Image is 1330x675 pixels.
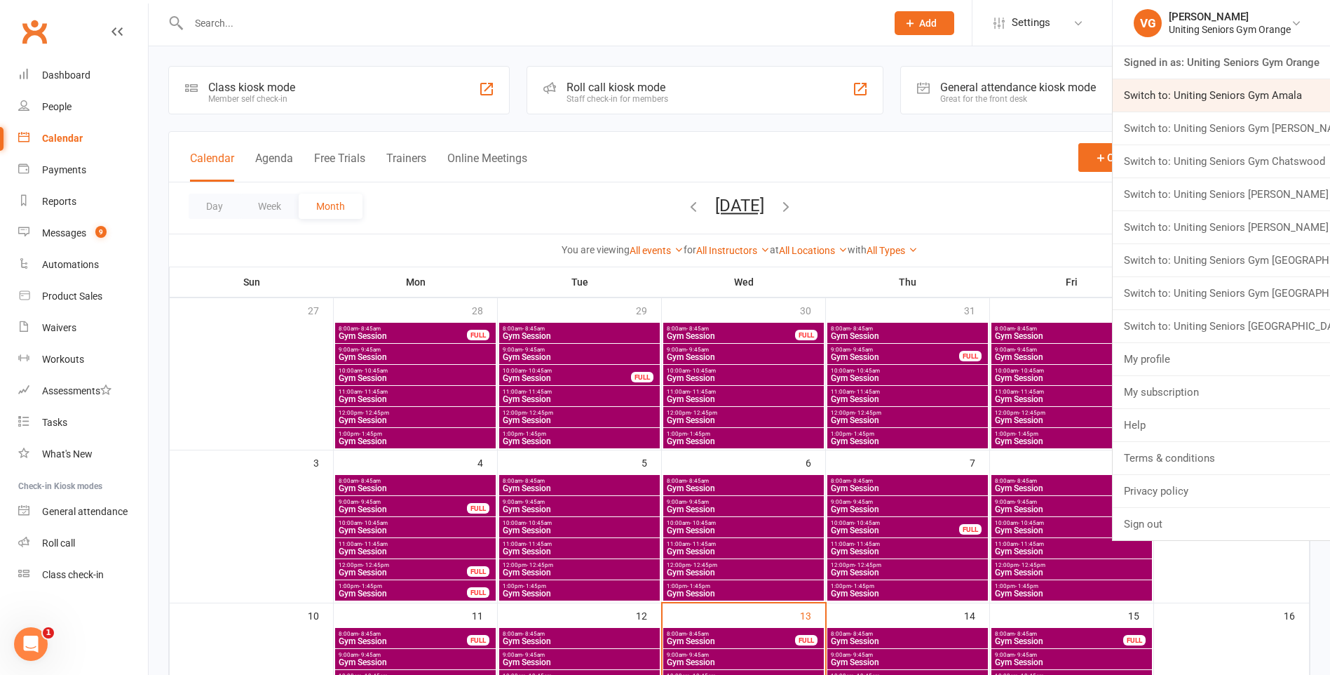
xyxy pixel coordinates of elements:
[994,478,1124,484] span: 8:00am
[1113,211,1330,243] a: Switch to: Uniting Seniors [PERSON_NAME]
[358,499,381,505] span: - 9:45am
[42,133,83,144] div: Calendar
[666,631,796,637] span: 8:00am
[18,281,148,312] a: Product Sales
[770,244,779,255] strong: at
[830,389,985,395] span: 11:00am
[338,499,468,505] span: 9:00am
[1018,520,1044,526] span: - 10:45am
[42,101,72,112] div: People
[690,368,716,374] span: - 10:45am
[170,267,334,297] th: Sun
[684,244,696,255] strong: for
[502,541,657,547] span: 11:00am
[1284,603,1309,627] div: 16
[666,562,821,568] span: 12:00pm
[867,245,918,256] a: All Types
[527,562,553,568] span: - 12:45pm
[830,478,985,484] span: 8:00am
[338,353,493,361] span: Gym Session
[895,11,954,35] button: Add
[666,395,821,403] span: Gym Session
[386,152,426,182] button: Trainers
[994,347,1149,353] span: 9:00am
[498,267,662,297] th: Tue
[851,431,874,437] span: - 1:45pm
[526,389,552,395] span: - 11:45am
[1134,9,1162,37] div: VG
[42,537,75,549] div: Roll call
[830,526,960,535] span: Gym Session
[472,298,497,321] div: 28
[502,631,657,637] span: 8:00am
[691,562,717,568] span: - 12:45pm
[43,627,54,639] span: 1
[362,389,388,395] span: - 11:45am
[338,395,493,403] span: Gym Session
[338,547,493,556] span: Gym Session
[208,94,295,104] div: Member self check-in
[42,417,67,428] div: Tasks
[994,368,1149,374] span: 10:00am
[308,298,333,321] div: 27
[18,439,148,470] a: What's New
[338,326,468,332] span: 8:00am
[467,587,489,598] div: FULL
[940,94,1096,104] div: Great for the front desk
[18,528,148,559] a: Roll call
[666,547,821,556] span: Gym Session
[994,431,1149,437] span: 1:00pm
[522,326,545,332] span: - 8:45am
[502,353,657,361] span: Gym Session
[919,18,937,29] span: Add
[42,385,111,396] div: Assessments
[208,81,295,94] div: Class kiosk mode
[662,267,826,297] th: Wed
[830,374,985,382] span: Gym Session
[338,568,468,577] span: Gym Session
[795,330,817,340] div: FULL
[523,431,546,437] span: - 1:45pm
[42,322,76,333] div: Waivers
[18,91,148,123] a: People
[362,520,388,526] span: - 10:45am
[1015,431,1038,437] span: - 1:45pm
[1113,277,1330,309] a: Switch to: Uniting Seniors Gym [GEOGRAPHIC_DATA]
[472,603,497,627] div: 11
[447,152,527,182] button: Online Meetings
[994,568,1149,577] span: Gym Session
[334,267,498,297] th: Mon
[14,627,48,661] iframe: Intercom live chat
[477,450,497,474] div: 4
[338,368,493,374] span: 10:00am
[800,603,825,627] div: 13
[255,152,293,182] button: Agenda
[666,389,821,395] span: 11:00am
[687,583,710,589] span: - 1:45pm
[666,589,821,598] span: Gym Session
[1113,244,1330,276] a: Switch to: Uniting Seniors Gym [GEOGRAPHIC_DATA]
[1113,508,1330,540] a: Sign out
[18,312,148,344] a: Waivers
[562,244,630,255] strong: You are viewing
[502,583,657,589] span: 1:00pm
[959,351,982,361] div: FULL
[1019,562,1045,568] span: - 12:45pm
[359,583,382,589] span: - 1:45pm
[42,227,86,239] div: Messages
[1018,541,1044,547] span: - 11:45am
[338,389,493,395] span: 11:00am
[338,347,493,353] span: 9:00am
[18,123,148,154] a: Calendar
[1113,343,1330,375] a: My profile
[850,347,873,353] span: - 9:45am
[964,298,989,321] div: 31
[830,326,985,332] span: 8:00am
[190,152,234,182] button: Calendar
[1015,326,1037,332] span: - 8:45am
[502,416,657,425] span: Gym Session
[42,448,93,460] div: What's New
[18,218,148,249] a: Messages 9
[299,194,362,219] button: Month
[1113,112,1330,145] a: Switch to: Uniting Seniors Gym [PERSON_NAME][GEOGRAPHIC_DATA]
